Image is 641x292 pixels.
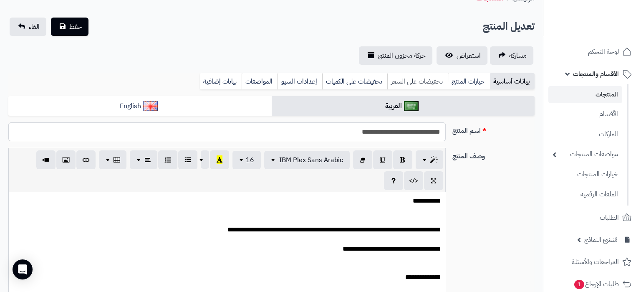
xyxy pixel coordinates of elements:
a: الملفات الرقمية [548,185,622,203]
a: الغاء [10,18,46,36]
button: 16 [232,151,261,169]
span: طلبات الإرجاع [573,278,619,290]
img: العربية [404,101,419,111]
label: اسم المنتج [449,122,538,136]
a: المنتجات [548,86,622,103]
a: الأقسام [548,105,622,123]
button: حفظ [51,18,88,36]
div: Open Intercom Messenger [13,259,33,279]
span: الأقسام والمنتجات [573,68,619,80]
a: المراجعات والأسئلة [548,252,636,272]
a: استعراض [437,46,487,65]
a: لوحة التحكم [548,42,636,62]
a: العربية [272,96,535,117]
h2: تعديل المنتج [483,18,535,35]
a: الطلبات [548,208,636,228]
a: بيانات إضافية [200,73,242,90]
a: المواصفات [242,73,278,90]
span: لوحة التحكم [588,46,619,58]
a: تخفيضات على الكميات [322,73,387,90]
span: IBM Plex Sans Arabic [279,155,343,165]
span: 16 [246,155,254,165]
img: English [143,101,158,111]
span: الغاء [29,22,40,32]
a: مشاركه [490,46,533,65]
a: English [8,96,272,117]
a: تخفيضات على السعر [387,73,448,90]
span: مشاركه [509,51,527,61]
span: استعراض [457,51,481,61]
a: مواصفات المنتجات [548,145,622,163]
span: المراجعات والأسئلة [572,256,619,268]
a: إعدادات السيو [278,73,322,90]
span: حركة مخزون المنتج [378,51,426,61]
a: خيارات المنتج [448,73,490,90]
label: وصف المنتج [449,148,538,161]
a: حركة مخزون المنتج [359,46,432,65]
span: 1 [574,280,584,289]
a: الماركات [548,125,622,143]
span: مُنشئ النماذج [584,234,618,246]
span: الطلبات [600,212,619,223]
a: خيارات المنتجات [548,165,622,183]
button: IBM Plex Sans Arabic [264,151,350,169]
span: حفظ [69,22,82,32]
a: بيانات أساسية [490,73,535,90]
